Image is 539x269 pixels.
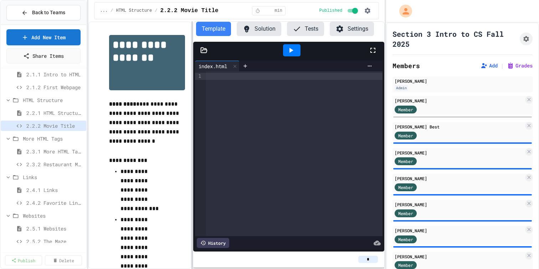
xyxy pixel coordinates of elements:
span: Back to Teams [32,9,65,16]
button: Grades [507,62,533,69]
span: Member [398,262,413,268]
span: 2.4.2 Favorite Links [26,199,83,207]
button: Assignment Settings [520,32,533,45]
div: [PERSON_NAME] [395,201,524,208]
span: / [111,8,113,14]
span: / [155,8,157,14]
a: Delete [45,255,82,265]
div: [PERSON_NAME] [395,227,524,234]
div: [PERSON_NAME] Best [395,123,524,130]
span: 2.2.2 Movie Title [26,122,83,130]
div: [PERSON_NAME] [395,78,530,84]
span: Member [398,236,413,243]
a: Publish [5,255,42,265]
span: HTML Structure [116,8,152,14]
span: 2.3.2 Restaurant Menu [26,161,83,168]
span: 2.1.1 Intro to HTML [26,71,83,78]
button: Add [481,62,498,69]
div: [PERSON_NAME] [395,97,524,104]
div: [PERSON_NAME] [395,253,524,260]
a: Add New Item [6,29,81,45]
button: Back to Teams [6,5,81,20]
span: 2.5.1 Websites [26,225,83,232]
span: Links [23,173,83,181]
span: | [500,61,504,70]
h1: Section 3 Intro to CS Fall 2025 [392,29,517,49]
span: 2.2.2 Movie Title [160,6,218,15]
div: [PERSON_NAME] [395,175,524,182]
span: Member [398,106,413,113]
span: ... [100,8,108,14]
div: Admin [395,85,408,91]
span: min [274,8,282,14]
span: Member [398,158,413,164]
span: Published [319,8,343,14]
span: More HTML Tags [23,135,83,142]
div: My Account [392,3,414,19]
span: 2.2.1 HTML Structure [26,109,83,117]
span: Member [398,132,413,139]
div: Content is published and visible to students [319,6,360,15]
span: 2.4.1 Links [26,186,83,194]
span: Websites [23,212,83,219]
h2: Members [392,61,420,71]
span: Member [398,184,413,191]
div: [PERSON_NAME] [395,149,524,156]
span: 2.3.1 More HTML Tags [26,148,83,155]
span: 2.1.2 First Webpage [26,83,83,91]
span: 2.5.2 The Maze [26,238,83,245]
span: HTML Structure [23,96,83,104]
span: Member [398,210,413,217]
a: Share Items [6,48,81,64]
